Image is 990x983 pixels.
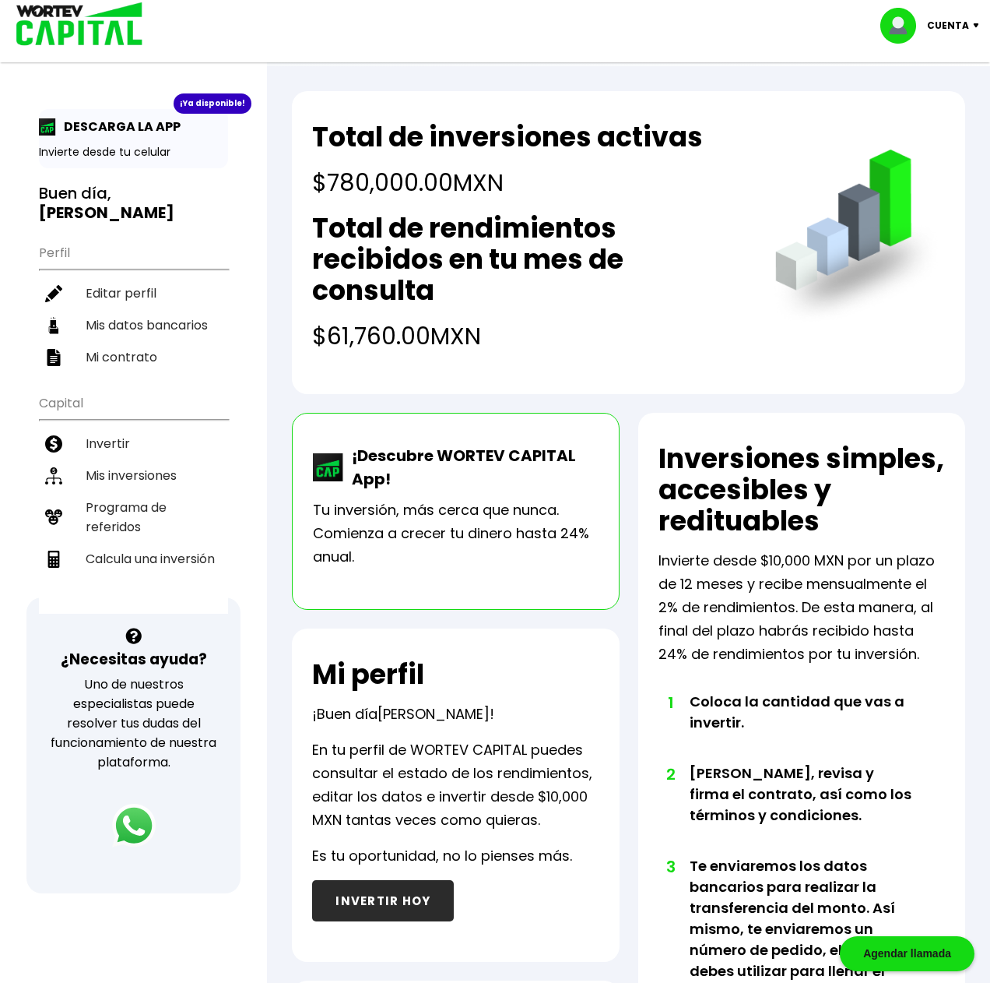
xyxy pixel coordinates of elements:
p: Uno de nuestros especialistas puede resolver tus dudas del funcionamiento de nuestra plataforma. [47,675,220,772]
img: recomiendanos-icon.9b8e9327.svg [45,509,62,526]
a: Mis datos bancarios [39,309,228,341]
img: calculadora-icon.17d418c4.svg [45,551,62,568]
a: Invertir [39,428,228,460]
p: En tu perfil de WORTEV CAPITAL puedes consultar el estado de los rendimientos, editar los datos e... [312,738,599,832]
span: 3 [666,855,674,879]
a: Calcula una inversión [39,543,228,575]
li: Coloca la cantidad que vas a invertir. [690,691,916,763]
p: Cuenta [927,14,969,37]
h2: Inversiones simples, accesibles y redituables [658,443,945,537]
img: editar-icon.952d3147.svg [45,285,62,302]
img: profile-image [880,8,927,44]
h3: Buen día, [39,184,228,223]
span: 1 [666,691,674,714]
a: Programa de referidos [39,491,228,543]
img: inversiones-icon.6695dc30.svg [45,467,62,484]
img: icon-down [969,23,990,28]
a: Editar perfil [39,277,228,309]
img: logos_whatsapp-icon.242b2217.svg [112,804,156,847]
span: [PERSON_NAME] [377,704,490,724]
p: Es tu oportunidad, no lo pienses más. [312,844,572,868]
h2: Mi perfil [312,659,424,690]
img: invertir-icon.b3b967d7.svg [45,435,62,453]
div: Agendar llamada [840,936,974,971]
img: app-icon [39,118,56,136]
p: Tu inversión, más cerca que nunca. Comienza a crecer tu dinero hasta 24% anual. [313,499,598,569]
p: ¡Descubre WORTEV CAPITAL App! [344,444,598,491]
b: [PERSON_NAME] [39,202,174,224]
span: 2 [666,763,674,786]
a: Mis inversiones [39,460,228,491]
img: datos-icon.10cf9172.svg [45,317,62,334]
img: grafica.516fef24.png [768,150,945,326]
p: DESCARGA LA APP [56,117,181,136]
p: ¡Buen día ! [312,703,494,726]
li: [PERSON_NAME], revisa y firma el contrato, así como los términos y condiciones. [690,763,916,855]
h2: Total de rendimientos recibidos en tu mes de consulta [312,213,743,306]
h4: $61,760.00 MXN [312,319,743,354]
h2: Total de inversiones activas [312,122,703,153]
ul: Perfil [39,235,228,373]
img: wortev-capital-app-icon [313,453,344,481]
ul: Capital [39,386,228,614]
p: Invierte desde tu celular [39,144,228,160]
img: contrato-icon.f2db500c.svg [45,349,62,366]
button: INVERTIR HOY [312,880,454,921]
div: ¡Ya disponible! [174,93,251,114]
p: Invierte desde $10,000 MXN por un plazo de 12 meses y recibe mensualmente el 2% de rendimientos. ... [658,549,945,666]
h3: ¿Necesitas ayuda? [61,648,207,671]
h4: $780,000.00 MXN [312,165,703,200]
a: Mi contrato [39,341,228,373]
